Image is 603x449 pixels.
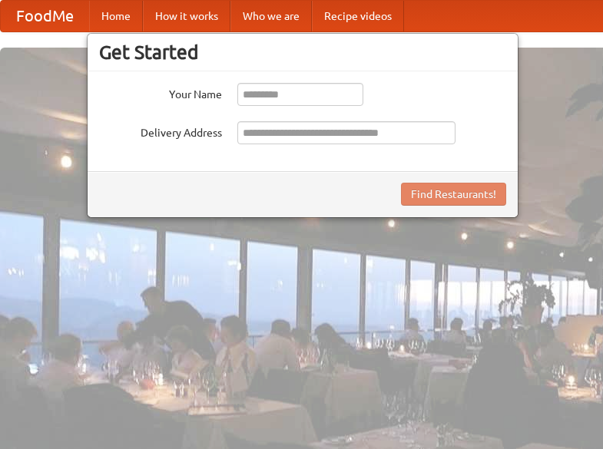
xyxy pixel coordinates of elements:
[99,83,222,102] label: Your Name
[312,1,404,31] a: Recipe videos
[143,1,230,31] a: How it works
[99,41,506,64] h3: Get Started
[1,1,89,31] a: FoodMe
[89,1,143,31] a: Home
[99,121,222,140] label: Delivery Address
[401,183,506,206] button: Find Restaurants!
[230,1,312,31] a: Who we are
